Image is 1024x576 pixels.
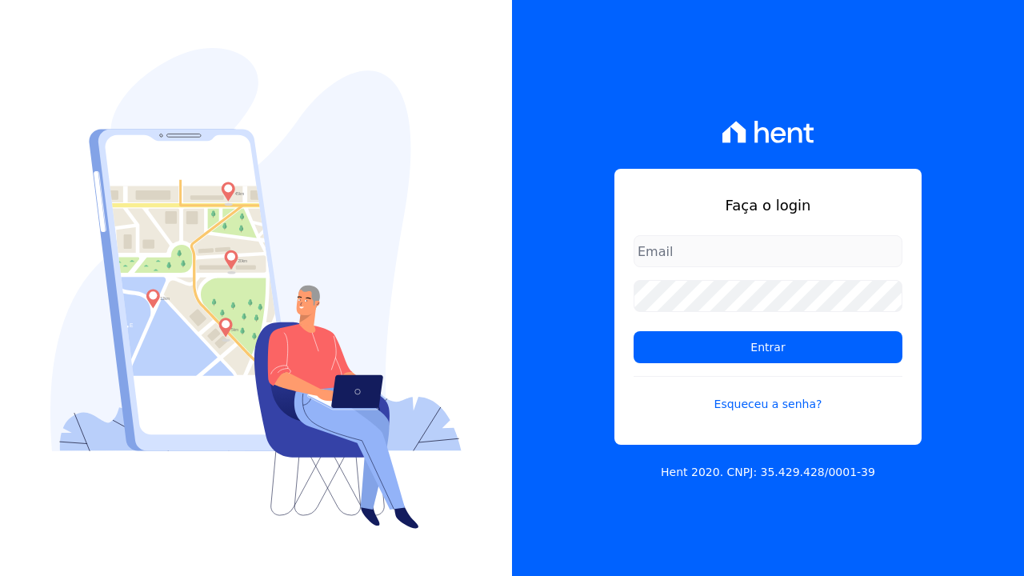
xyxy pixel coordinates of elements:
[50,48,462,529] img: Login
[661,464,875,481] p: Hent 2020. CNPJ: 35.429.428/0001-39
[634,376,902,413] a: Esqueceu a senha?
[634,194,902,216] h1: Faça o login
[634,235,902,267] input: Email
[634,331,902,363] input: Entrar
